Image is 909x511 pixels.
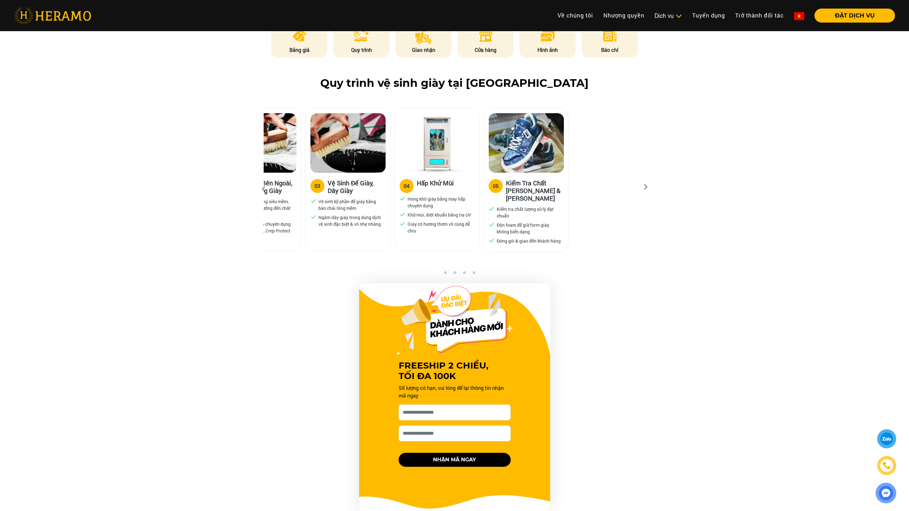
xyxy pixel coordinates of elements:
[471,271,477,277] button: 5
[415,28,432,44] img: delivery.png
[333,46,389,54] p: Quy trình
[675,13,682,19] img: subToggleIcon
[814,9,895,23] button: ĐẶT DỊCH VỤ
[14,7,91,24] img: heramo-logo.png
[552,9,598,22] a: Về chúng tôi
[506,179,563,202] h3: Kiểm Tra Chất [PERSON_NAME] & [PERSON_NAME]
[451,271,458,277] button: 3
[328,179,385,194] h3: Vệ Sinh Đế Giày, Dây Giày
[408,221,472,234] p: Giày có hương thơm vô cùng dễ chịu
[489,206,494,211] img: checked.svg
[404,182,409,190] div: 04
[310,214,316,220] img: checked.svg
[497,238,561,244] p: Đóng gói & giao đến khách hàng
[540,28,555,44] img: image.png
[399,453,511,467] button: NHẬN MÃ NGAY
[400,211,405,217] img: checked.svg
[458,46,514,54] p: Cửa hàng
[399,360,511,382] h3: FREESHIP 2 CHIỀU, TỐI ĐA 100K
[400,196,405,201] img: checked.svg
[809,13,895,18] a: ĐẶT DỊCH VỤ
[271,46,327,54] p: Bảng giá
[582,46,638,54] p: Báo chí
[655,11,682,20] div: Dịch vụ
[318,198,383,211] p: Vệ sinh kỹ phần đế giày bằng bàn chải lông mềm
[489,113,564,173] img: Heramo quy trinh ve sinh kiem tra chat luong dong goi
[489,238,494,243] img: checked.svg
[598,9,650,22] a: Nhượng quyền
[730,9,789,22] a: Trở thành đối tác
[602,28,618,44] img: news.png
[478,28,494,44] img: store.png
[315,182,320,190] div: 03
[520,46,576,54] p: Hình ảnh
[687,9,730,22] a: Tuyển dụng
[489,222,494,227] img: checked.svg
[310,113,386,173] img: Heramo quy trinh ve sinh de giay day giay
[238,179,296,194] h3: Vệ Sinh Bên Ngoài, Bên Trong Giày
[497,222,561,235] p: Độn foam để giữ form giày không biến dạng
[442,271,448,277] button: 2
[318,214,383,227] p: Ngâm dây giày trong dung dịch vệ sinh đặc biệt & vò nhẹ nhàng
[395,46,451,54] p: Giao nhận
[493,182,499,190] div: 05
[310,198,316,204] img: checked.svg
[497,206,561,219] p: Kiểm tra chất lượng xử lý đạt chuẩn
[14,77,895,90] h2: Quy trình vệ sinh giày tại [GEOGRAPHIC_DATA]
[408,196,472,209] p: Hong khô giày bằng máy hấp chuyên dụng
[794,12,804,20] img: vn-flag.png
[399,384,511,399] p: Số lượng có hạn, vui lòng để lại thông tin nhận mã ngay
[432,271,439,277] button: 1
[461,271,467,277] button: 4
[878,457,895,474] a: phone-icon
[292,28,307,44] img: pricing.png
[417,179,454,192] h3: Hấp Khử Mùi
[882,461,891,470] img: phone-icon
[397,286,513,355] img: Offer Header
[400,113,475,173] img: Heramo quy trinh ve sinh hap khu mui giay bang may hap uv
[354,28,369,44] img: process.png
[408,211,471,218] p: Khử mùi, diệt khuẩn bằng tia UV
[400,221,405,226] img: checked.svg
